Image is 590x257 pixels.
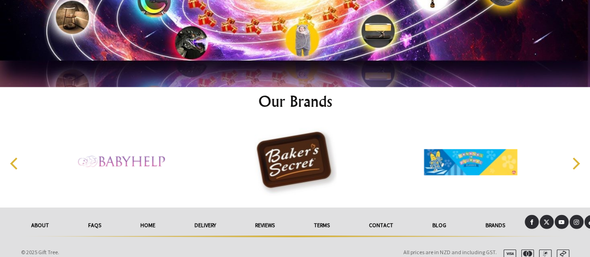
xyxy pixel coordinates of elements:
[540,215,554,229] a: X (Twitter)
[121,215,175,236] a: HOME
[555,215,569,229] a: Youtube
[249,127,342,197] img: Baker's Secret
[74,127,167,197] img: Baby Help
[413,215,466,236] a: Blog
[12,215,69,236] a: About
[403,249,497,256] span: All prices are in NZD and including GST.
[569,215,583,229] a: Instagram
[565,153,585,174] button: Next
[466,215,525,236] a: Brands
[424,127,517,197] img: Bananas in Pyjamas
[21,249,59,256] span: © 2025 Gift Tree.
[349,215,413,236] a: Contact
[525,215,539,229] a: Facebook
[294,215,349,236] a: Terms
[69,215,121,236] a: FAQs
[175,215,236,236] a: delivery
[236,215,294,236] a: reviews
[5,153,25,174] button: Previous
